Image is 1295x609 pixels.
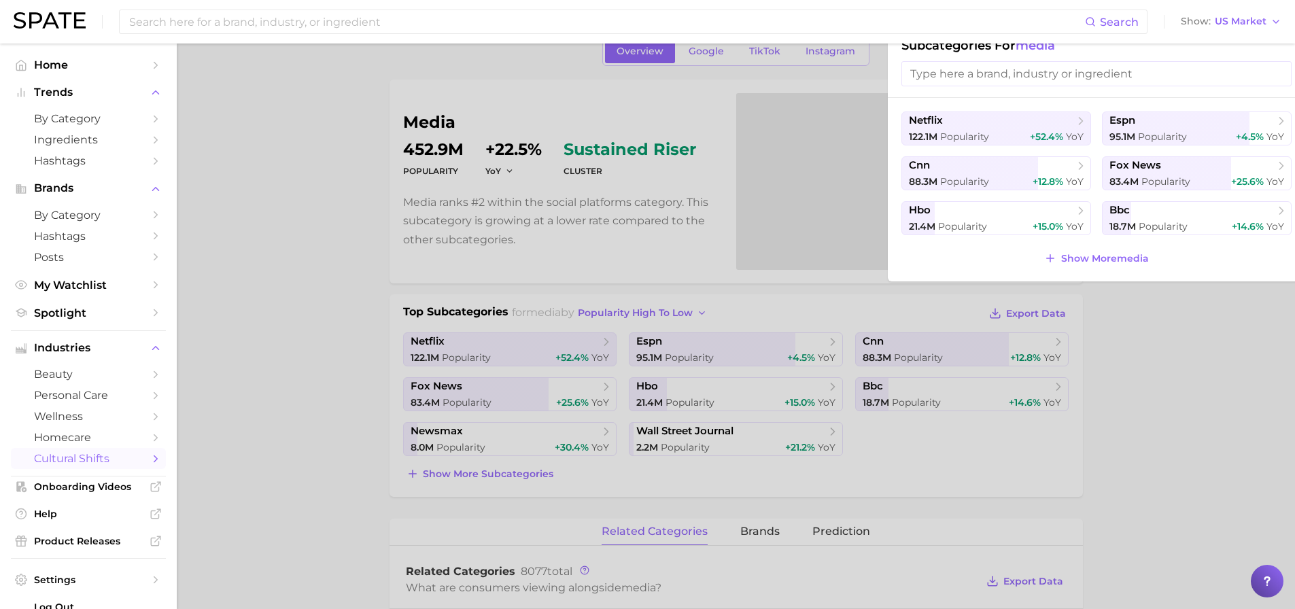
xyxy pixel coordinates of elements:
span: Popularity [1139,220,1188,232]
span: Home [34,58,143,71]
span: YoY [1266,175,1284,188]
span: beauty [34,368,143,381]
span: Help [34,508,143,520]
a: Posts [11,247,166,268]
a: Settings [11,570,166,590]
span: +12.8% [1033,175,1063,188]
span: +25.6% [1231,175,1264,188]
button: Trends [11,82,166,103]
span: 122.1m [909,130,937,143]
span: 18.7m [1109,220,1136,232]
a: personal care [11,385,166,406]
span: Popularity [1141,175,1190,188]
button: bbc18.7m Popularity+14.6% YoY [1102,201,1292,235]
a: Product Releases [11,531,166,551]
button: Brands [11,178,166,198]
span: fox news [1109,159,1161,172]
button: hbo21.4m Popularity+15.0% YoY [901,201,1091,235]
span: by Category [34,112,143,125]
span: YoY [1066,130,1084,143]
a: homecare [11,427,166,448]
span: YoY [1066,175,1084,188]
span: Hashtags [34,154,143,167]
span: Ingredients [34,133,143,146]
a: by Category [11,108,166,129]
span: by Category [34,209,143,222]
span: Spotlight [34,307,143,319]
span: netflix [909,114,943,127]
a: Hashtags [11,150,166,171]
span: Hashtags [34,230,143,243]
input: Type here a brand, industry or ingredient [901,61,1292,86]
a: cultural shifts [11,448,166,469]
span: cultural shifts [34,452,143,465]
span: 83.4m [1109,175,1139,188]
span: Popularity [940,175,989,188]
span: Posts [34,251,143,264]
span: espn [1109,114,1135,127]
span: +15.0% [1033,220,1063,232]
a: My Watchlist [11,275,166,296]
span: 95.1m [1109,130,1135,143]
button: ShowUS Market [1177,13,1285,31]
a: Spotlight [11,302,166,324]
span: YoY [1266,130,1284,143]
span: Popularity [1138,130,1187,143]
button: fox news83.4m Popularity+25.6% YoY [1102,156,1292,190]
span: My Watchlist [34,279,143,292]
span: Trends [34,86,143,99]
span: wellness [34,410,143,423]
a: Ingredients [11,129,166,150]
a: by Category [11,205,166,226]
span: +14.6% [1232,220,1264,232]
span: bbc [1109,204,1130,217]
span: Brands [34,182,143,194]
button: netflix122.1m Popularity+52.4% YoY [901,111,1091,145]
span: Settings [34,574,143,586]
span: 88.3m [909,175,937,188]
span: +52.4% [1030,130,1063,143]
span: Industries [34,342,143,354]
input: Search here for a brand, industry, or ingredient [128,10,1085,33]
span: Product Releases [34,535,143,547]
a: wellness [11,406,166,427]
h1: Subcategories for [901,38,1292,53]
button: Show Moremedia [1041,249,1152,268]
a: Home [11,54,166,75]
img: SPATE [14,12,86,29]
span: hbo [909,204,931,217]
span: Popularity [938,220,987,232]
a: Help [11,504,166,524]
span: cnn [909,159,930,172]
span: Show [1181,18,1211,25]
span: +4.5% [1236,130,1264,143]
span: personal care [34,389,143,402]
span: YoY [1066,220,1084,232]
a: Onboarding Videos [11,476,166,497]
a: Hashtags [11,226,166,247]
button: Industries [11,338,166,358]
span: Search [1100,16,1139,29]
span: homecare [34,431,143,444]
button: cnn88.3m Popularity+12.8% YoY [901,156,1091,190]
span: 21.4m [909,220,935,232]
span: Show More media [1061,253,1149,264]
span: YoY [1266,220,1284,232]
span: US Market [1215,18,1266,25]
span: Popularity [940,130,989,143]
span: Onboarding Videos [34,481,143,493]
button: espn95.1m Popularity+4.5% YoY [1102,111,1292,145]
span: media [1016,38,1055,53]
a: beauty [11,364,166,385]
